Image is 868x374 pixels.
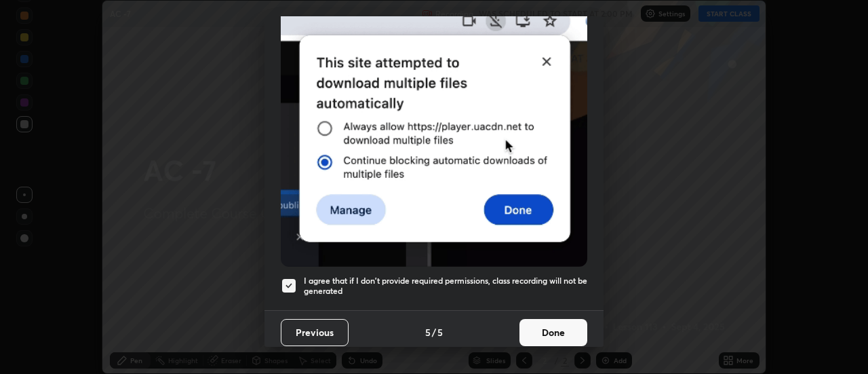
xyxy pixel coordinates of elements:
h4: 5 [437,325,443,339]
h4: 5 [425,325,431,339]
h4: / [432,325,436,339]
h5: I agree that if I don't provide required permissions, class recording will not be generated [304,276,587,297]
button: Previous [281,319,349,346]
button: Done [519,319,587,346]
